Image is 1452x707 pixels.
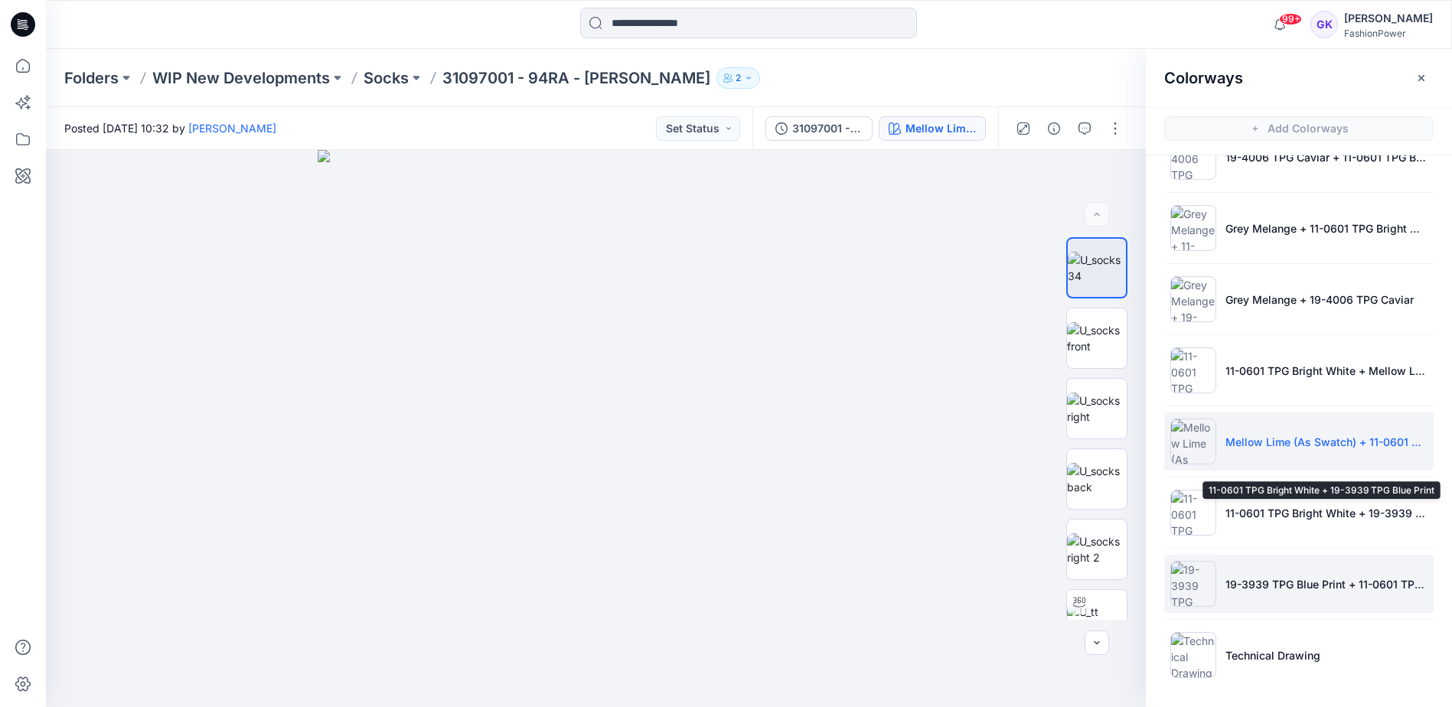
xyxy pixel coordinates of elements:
[1170,490,1216,536] img: 11-0601 TPG Bright White + 19-3939 TPG Blue Print
[1225,647,1320,663] p: Technical Drawing
[736,70,741,86] p: 2
[716,67,760,89] button: 2
[879,116,986,141] button: Mellow Lime (As Swatch) + 11-0601 TPG Bright White
[442,67,710,89] p: 31097001 - 94RA - [PERSON_NAME]
[1067,533,1127,565] img: U_socks right 2
[1068,252,1126,284] img: U_socks 34
[364,67,409,89] a: Socks
[1170,347,1216,393] img: 11-0601 TPG Bright White + Mellow Lime (As Swatch)
[1225,505,1428,521] p: 11-0601 TPG Bright White + 19-3939 TPG Blue Print
[1067,322,1127,354] img: U_socks front
[1225,434,1428,450] p: Mellow Lime (As Swatch) + 11-0601 TPG Bright White
[1164,69,1243,87] h2: Colorways
[1344,28,1433,39] div: FashionPower
[1067,393,1127,425] img: U_socks right
[1225,220,1428,236] p: Grey Melange + 11-0601 TPG Bright White
[64,67,119,89] a: Folders
[765,116,873,141] button: 31097001 - 94RA - [PERSON_NAME]
[152,67,330,89] a: WIP New Developments
[1279,13,1302,25] span: 99+
[1344,9,1433,28] div: [PERSON_NAME]
[792,120,863,137] div: 31097001 - 94RA - [PERSON_NAME]
[1225,292,1414,308] p: Grey Melange + 19-4006 TPG Caviar
[1067,604,1127,636] img: U_tt socks
[1170,205,1216,251] img: Grey Melange + 11-0601 TPG Bright White
[1225,149,1428,165] p: 19-4006 TPG Caviar + 11-0601 TPG Bright White
[1067,463,1127,495] img: U_socks back
[1170,134,1216,180] img: 19-4006 TPG Caviar + 11-0601 TPG Bright White
[1170,632,1216,678] img: Technical Drawing
[1042,116,1066,141] button: Details
[905,120,976,137] div: Mellow Lime (As Swatch) + 11-0601 TPG Bright White
[1170,561,1216,607] img: 19-3939 TPG Blue Print + 11-0601 TPG Bright White
[1225,363,1428,379] p: 11-0601 TPG Bright White + Mellow Lime (As Swatch)
[1170,276,1216,322] img: Grey Melange + 19-4006 TPG Caviar
[1310,11,1338,38] div: GK
[318,150,875,707] img: eyJhbGciOiJIUzI1NiIsImtpZCI6IjAiLCJzbHQiOiJzZXMiLCJ0eXAiOiJKV1QifQ.eyJkYXRhIjp7InR5cGUiOiJzdG9yYW...
[64,120,276,136] span: Posted [DATE] 10:32 by
[1170,419,1216,464] img: Mellow Lime (As Swatch) + 11-0601 TPG Bright White
[188,122,276,135] a: [PERSON_NAME]
[1225,576,1428,592] p: 19-3939 TPG Blue Print + 11-0601 TPG Bright White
